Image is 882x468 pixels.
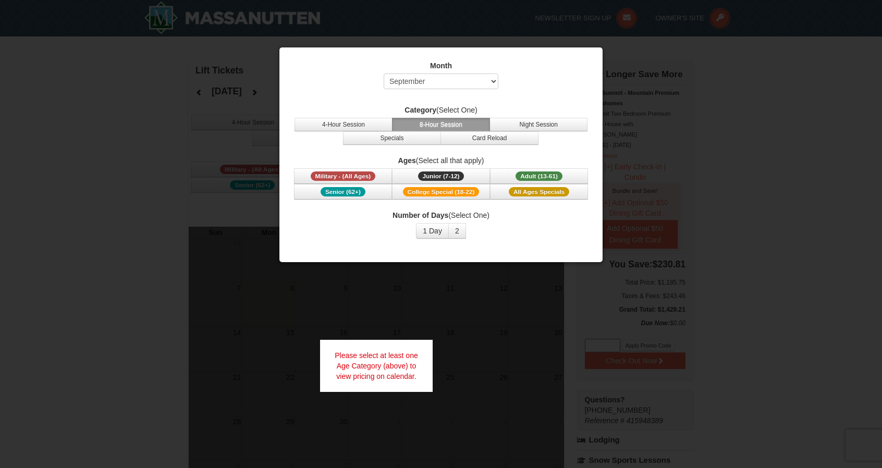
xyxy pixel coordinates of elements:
button: Night Session [489,118,587,131]
span: Adult (13-61) [516,171,562,181]
span: Junior (7-12) [418,171,464,181]
span: College Special (18-22) [403,187,480,196]
button: Specials [343,131,441,145]
button: 2 [448,223,466,239]
button: 4-Hour Session [295,118,393,131]
label: (Select One) [292,210,590,220]
button: All Ages Specials [490,184,588,200]
label: (Select One) [292,105,590,115]
strong: Month [430,61,452,70]
button: 1 Day [416,223,449,239]
strong: Ages [398,156,416,165]
button: Senior (62+) [294,184,392,200]
button: Military - (All Ages) [294,168,392,184]
div: Please select at least one Age Category (above) to view pricing on calendar. [320,340,433,392]
button: Card Reload [440,131,538,145]
button: College Special (18-22) [392,184,490,200]
span: All Ages Specials [509,187,569,196]
span: Senior (62+) [321,187,365,196]
label: (Select all that apply) [292,155,590,166]
button: Adult (13-61) [490,168,588,184]
span: Military - (All Ages) [311,171,376,181]
button: Junior (7-12) [392,168,490,184]
button: 8-Hour Session [392,118,490,131]
strong: Category [405,106,436,114]
strong: Number of Days [393,211,448,219]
